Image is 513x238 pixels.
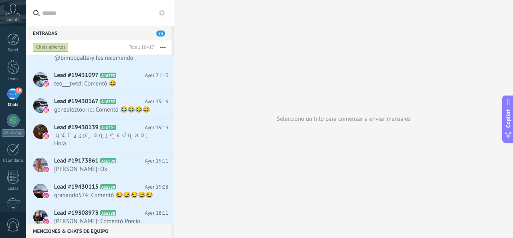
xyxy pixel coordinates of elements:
span: Ayer 19:08 [145,183,168,191]
span: 19 [156,31,165,37]
span: Lead #19430139 [54,124,99,132]
a: Lead #19430167 A16592 Ayer 19:16 gonzaleztourrd: Comentó 😂😂😂😂 [26,94,174,119]
span: Ayer 21:10 [145,71,168,79]
span: Lead #19430115 [54,183,99,191]
a: Lead #19430139 A16591 Ayer 19:13 ꪗꪊꪶⅈડડꪖ ꪮꪖડ ꪑꫀᦔꪖꪀꪮ: Hola [26,120,174,153]
a: Lead #19308973 A16588 Ayer 18:11 [PERSON_NAME]: Comentó Precio [26,205,174,231]
span: Lead #19430167 [54,98,99,106]
div: Chats [2,102,25,108]
div: WhatsApp [2,129,24,137]
div: Panel [2,48,25,53]
span: Cuenta [6,17,20,22]
img: instagram.svg [43,219,49,224]
span: Copilot [504,109,512,128]
a: Lead #19173861 A16590 Ayer 19:11 [PERSON_NAME]: Ok [26,153,174,179]
span: Lead #19173861 [54,157,99,165]
img: instagram.svg [43,107,49,113]
span: teo___twtd: Comentó 😂 [54,80,153,87]
span: A16588 [100,210,116,216]
div: Entradas [26,26,172,40]
span: A16590 [100,158,116,163]
span: [PERSON_NAME]: Ok [54,165,153,173]
img: instagram.svg [43,133,49,139]
div: Listas [2,186,25,191]
span: A16591 [100,125,116,130]
img: instagram.svg [43,81,49,87]
span: [PERSON_NAME]: Comentó Precio [54,218,153,225]
span: ꪗꪊꪶⅈડડꪖ ꪮꪖડ ꪑꫀᦔꪖꪀꪮ: Hola [54,132,153,147]
span: Ayer 19:11 [145,157,168,165]
div: Chats abiertos [33,43,69,52]
div: Menciones & Chats de equipo [26,224,172,238]
img: instagram.svg [43,167,49,172]
div: Total: 16417 [125,43,154,51]
span: Ayer 19:13 [145,124,168,132]
span: Lead #19308973 [54,209,99,217]
span: grabando574: Comentó 😂😂😂😂😂 [54,191,153,199]
div: Calendario [2,158,25,163]
span: gonzaleztourrd: Comentó 😂😂😂😂 [54,106,153,114]
span: Lead #19431097 [54,71,99,79]
a: Lead #19430115 A16589 Ayer 19:08 grabando574: Comentó 😂😂😂😂😂 [26,179,174,205]
a: Lead #19431097 A16593 Ayer 21:10 teo___twtd: Comentó 😂 [26,67,174,93]
div: Leads [2,77,25,82]
span: Ayer 19:16 [145,98,168,106]
span: Ayer 18:11 [145,209,168,217]
img: instagram.svg [43,193,49,198]
span: A16589 [100,184,116,189]
span: 19 [15,87,22,94]
span: A16592 [100,99,116,104]
span: A16593 [100,73,116,78]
